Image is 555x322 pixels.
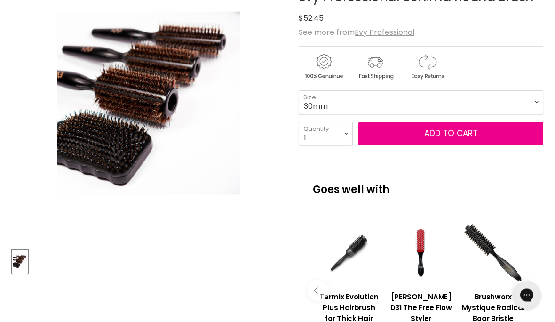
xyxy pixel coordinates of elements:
span: See more from [299,27,414,38]
a: Evy Professional [355,27,414,38]
span: Add to cart [424,128,477,139]
p: Goes well with [313,169,529,201]
button: Evy Professional Schima Round Brush [12,250,28,274]
select: Quantity [299,122,353,146]
span: $52.45 [299,13,324,24]
iframe: Gorgias live chat messenger [508,278,546,313]
img: genuine.gif [299,53,349,81]
img: shipping.gif [350,53,400,81]
div: Product thumbnails [10,247,287,274]
img: returns.gif [402,53,452,81]
button: Add to cart [358,122,543,146]
img: Evy Professional Schima Round Brush [13,251,27,273]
